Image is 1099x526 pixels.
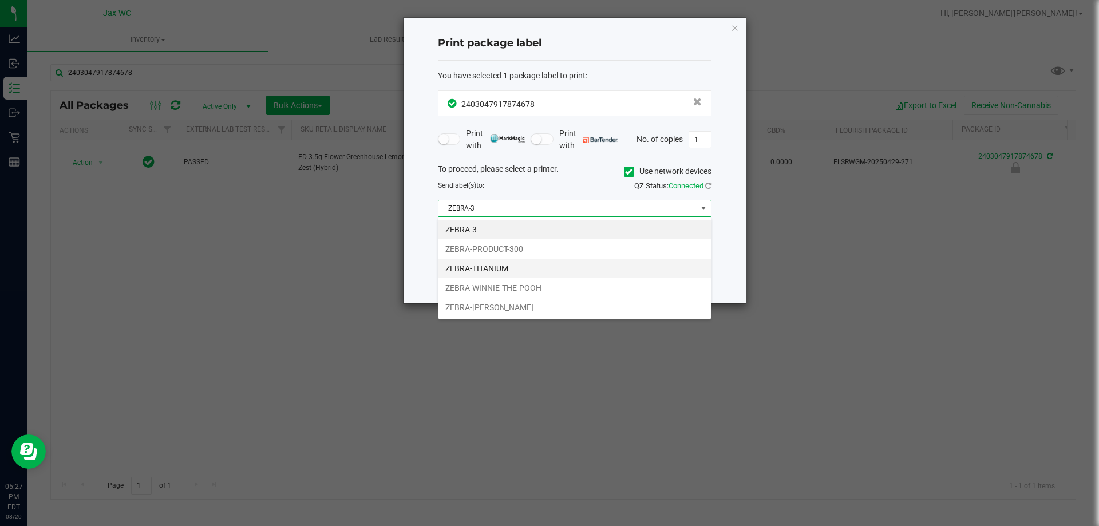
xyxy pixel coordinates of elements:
li: ZEBRA-WINNIE-THE-POOH [438,278,711,298]
div: To proceed, please select a printer. [429,163,720,180]
span: Connected [669,181,703,190]
li: ZEBRA-3 [438,220,711,239]
img: bartender.png [583,137,618,143]
div: Select a label template. [429,226,720,238]
label: Use network devices [624,165,711,177]
span: No. of copies [637,134,683,143]
span: ZEBRA-3 [438,200,697,216]
span: Send to: [438,181,484,189]
span: 2403047917874678 [461,100,535,109]
span: QZ Status: [634,181,711,190]
iframe: Resource center [11,434,46,469]
span: Print with [559,128,618,152]
span: label(s) [453,181,476,189]
li: ZEBRA-TITANIUM [438,259,711,278]
div: : [438,70,711,82]
span: Print with [466,128,525,152]
li: ZEBRA-[PERSON_NAME] [438,298,711,317]
span: In Sync [448,97,458,109]
img: mark_magic_cybra.png [490,134,525,143]
span: You have selected 1 package label to print [438,71,586,80]
li: ZEBRA-PRODUCT-300 [438,239,711,259]
h4: Print package label [438,36,711,51]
